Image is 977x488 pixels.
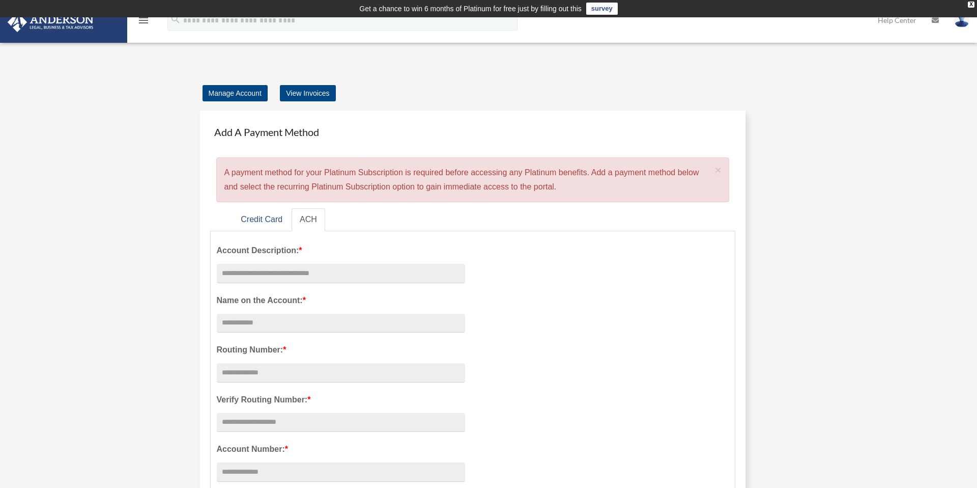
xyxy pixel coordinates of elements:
[586,3,618,15] a: survey
[359,3,582,15] div: Get a chance to win 6 months of Platinum for free just by filling out this
[217,393,465,407] label: Verify Routing Number:
[216,157,730,202] div: A payment method for your Platinum Subscription is required before accessing any Platinum benefit...
[715,165,722,175] button: Close
[954,13,969,28] img: User Pic
[137,14,150,26] i: menu
[217,243,465,258] label: Account Description:
[715,164,722,176] span: ×
[5,12,97,32] img: Anderson Advisors Platinum Portal
[292,208,325,231] a: ACH
[233,208,291,231] a: Credit Card
[280,85,335,101] a: View Invoices
[217,442,465,456] label: Account Number:
[170,14,181,25] i: search
[137,18,150,26] a: menu
[217,293,465,308] label: Name on the Account:
[968,2,974,8] div: close
[210,121,736,143] h4: Add A Payment Method
[203,85,268,101] a: Manage Account
[217,343,465,357] label: Routing Number:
